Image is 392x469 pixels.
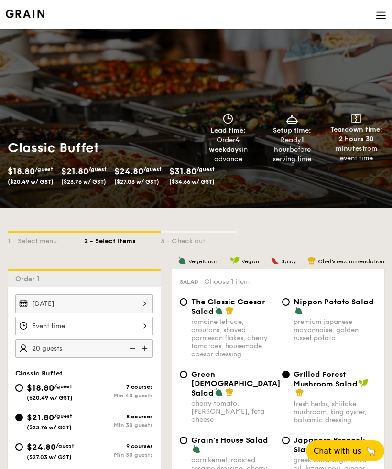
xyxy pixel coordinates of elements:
[15,384,23,392] input: $18.80/guest($20.49 w/ GST)7 coursesMin 40 guests
[215,388,223,396] img: icon-vegetarian.fe4039eb.svg
[191,370,281,397] span: Green [DEMOGRAPHIC_DATA] Salad
[15,443,23,451] input: $24.80/guest($27.03 w/ GST)9 coursesMin 30 guests
[27,412,54,423] span: $21.80
[161,233,237,246] div: 3 - Check out
[359,379,368,387] img: icon-vegan.f8ff3823.svg
[307,256,316,265] img: icon-chef-hat.a58ddaea.svg
[282,371,290,378] input: Grilled Forest Mushroom Saladfresh herbs, shiitake mushroom, king oyster, balsamic dressing
[84,392,153,399] div: Min 40 guests
[143,166,162,173] span: /guest
[27,395,73,401] span: ($20.49 w/ GST)
[241,258,259,265] span: Vegan
[180,437,187,444] input: Grain's House Saladcorn kernel, roasted sesame dressing, cherry tomato
[180,279,198,285] span: Salad
[169,178,215,185] span: ($34.66 w/ GST)
[294,370,358,388] span: Grilled Forest Mushroom Salad
[56,442,74,449] span: /guest
[27,383,54,393] span: $18.80
[178,256,186,265] img: icon-vegetarian.fe4039eb.svg
[336,135,374,153] strong: 2 hours 30 minutes
[180,371,187,378] input: Green [DEMOGRAPHIC_DATA] Saladcherry tomato, [PERSON_NAME], feta cheese
[285,114,299,124] img: icon-dish.430c3a2e.svg
[225,306,234,315] img: icon-chef-hat.a58ddaea.svg
[27,454,72,460] span: ($27.03 w/ GST)
[191,297,265,316] span: The Classic Caesar Salad
[88,166,107,173] span: /guest
[84,384,153,390] div: 7 courses
[204,278,250,286] span: Choose 1 item
[114,178,159,185] span: ($27.03 w/ GST)
[84,422,153,428] div: Min 30 guests
[191,399,274,424] div: cherry tomato, [PERSON_NAME], feta cheese
[295,388,304,397] img: icon-chef-hat.a58ddaea.svg
[230,256,240,265] img: icon-vegan.f8ff3823.svg
[271,256,279,265] img: icon-spicy.37a8142b.svg
[192,445,201,453] img: icon-vegetarian.fe4039eb.svg
[330,125,382,134] span: Teardown time:
[328,135,384,163] div: from event time
[294,400,377,424] div: fresh herbs, shiitake mushroom, king oyster, balsamic dressing
[114,166,143,177] span: $24.80
[27,442,56,452] span: $24.80
[264,135,320,164] div: Ready before serving time
[191,318,274,358] div: romaine lettuce, croutons, shaved parmesan flakes, cherry tomatoes, housemade caesar dressing
[139,339,153,357] img: icon-add.58712e84.svg
[282,437,290,444] input: Japanese Broccoli Slawgreek extra virgin olive oil, kizami nori, ginger, yuzu soy-sesame dressing
[282,298,290,306] input: Nippon Potato Saladpremium japanese mayonnaise, golden russet potato
[365,446,377,457] span: 🦙
[318,258,384,265] span: Chef's recommendation
[281,258,296,265] span: Spicy
[294,306,303,315] img: icon-vegetarian.fe4039eb.svg
[124,339,139,357] img: icon-reduce.1d2dbef1.svg
[273,126,311,135] span: Setup time:
[15,294,153,313] input: Event date
[210,126,246,135] span: Lead time:
[314,447,361,456] span: Chat with us
[84,451,153,458] div: Min 30 guests
[15,339,153,358] input: Number of guests
[8,139,192,156] h1: Classic Buffet
[294,318,377,342] div: premium japanese mayonnaise, golden russet potato
[169,166,196,177] span: $31.80
[225,388,234,396] img: icon-chef-hat.a58ddaea.svg
[15,414,23,421] input: $21.80/guest($23.76 w/ GST)8 coursesMin 30 guests
[15,275,44,283] span: Order 1
[61,166,88,177] span: $21.80
[84,443,153,449] div: 9 courses
[215,306,223,315] img: icon-vegetarian.fe4039eb.svg
[84,413,153,420] div: 8 courses
[294,297,374,306] span: Nippon Potato Salad
[376,10,386,21] img: icon-hamburger-menu.db5d7e83.svg
[15,317,153,335] input: Event time
[306,440,384,461] button: Chat with us🦙
[6,10,44,18] img: Grain
[188,258,218,265] span: Vegetarian
[351,114,361,123] img: icon-teardown.65201eee.svg
[6,10,44,18] a: Logotype
[191,436,268,445] span: Grain's House Salad
[61,178,106,185] span: ($23.76 w/ GST)
[221,114,235,124] img: icon-clock.2db775ea.svg
[180,298,187,306] input: The Classic Caesar Saladromaine lettuce, croutons, shaved parmesan flakes, cherry tomatoes, house...
[8,178,54,185] span: ($20.49 w/ GST)
[8,233,84,246] div: 1 - Select menu
[200,135,256,164] div: Order in advance
[54,413,72,419] span: /guest
[54,383,72,390] span: /guest
[8,166,35,177] span: $18.80
[27,424,72,431] span: ($23.76 w/ GST)
[196,166,215,173] span: /guest
[35,166,53,173] span: /guest
[294,436,365,454] span: Japanese Broccoli Slaw
[84,233,161,246] div: 2 - Select items
[15,369,63,377] span: Classic Buffet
